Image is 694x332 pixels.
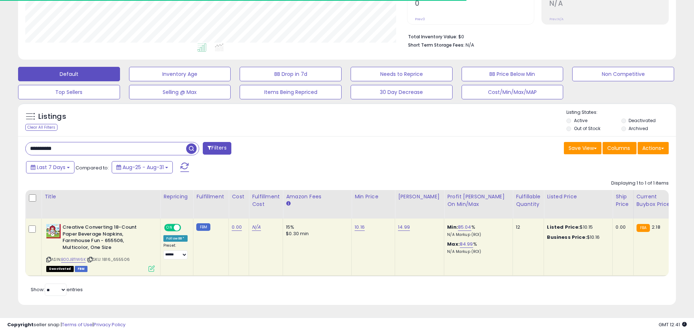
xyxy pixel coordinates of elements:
small: Prev: N/A [549,17,564,21]
div: Preset: [163,243,188,259]
b: Total Inventory Value: [408,34,457,40]
div: Fulfillment [196,193,226,201]
div: Fulfillment Cost [252,193,280,208]
div: 0.00 [616,224,627,230]
div: % [447,241,507,254]
small: FBM [196,223,210,231]
span: OFF [180,225,192,231]
a: 85.04 [458,224,471,231]
b: Creative Converting 18-Count Paper Beverage Napkins, Farmhouse Fun - 655506, Multicolor, One Size [63,224,150,253]
div: $10.15 [547,224,607,230]
span: Show: entries [31,286,83,293]
div: Title [44,193,157,201]
div: Fulfillable Quantity [516,193,541,208]
div: 15% [286,224,346,230]
button: Selling @ Max [129,85,231,99]
label: Archived [629,125,648,131]
button: Columns [603,142,637,154]
img: 51xdlye5-uL._SL40_.jpg [46,224,61,238]
a: 10.16 [355,224,365,231]
span: Last 7 Days [37,164,65,171]
a: Privacy Policy [94,321,125,328]
button: BB Drop in 7d [240,67,342,81]
div: [PERSON_NAME] [398,193,441,201]
label: Active [574,117,587,124]
span: | SKU: 1816_655506 [87,256,130,262]
a: 0.00 [232,224,242,231]
h5: Listings [38,112,66,122]
button: Default [18,67,120,81]
button: Aug-25 - Aug-31 [112,161,173,173]
a: 14.99 [398,224,410,231]
div: Current Buybox Price [637,193,674,208]
button: Filters [203,142,231,155]
span: FBM [75,266,88,272]
p: Listing States: [566,109,676,116]
button: Items Being Repriced [240,85,342,99]
button: Last 7 Days [26,161,74,173]
a: B00JBTIW6K [61,256,86,263]
div: 12 [516,224,538,230]
button: Save View [564,142,601,154]
div: Listed Price [547,193,609,201]
button: Non Competitive [572,67,674,81]
button: Needs to Reprice [351,67,453,81]
button: Top Sellers [18,85,120,99]
div: % [447,224,507,237]
label: Out of Stock [574,125,600,131]
div: Amazon Fees [286,193,348,201]
div: seller snap | | [7,322,125,328]
div: $0.30 min [286,230,346,237]
span: N/A [466,42,474,48]
a: N/A [252,224,261,231]
span: Compared to: [76,164,109,171]
div: Cost [232,193,246,201]
span: 2.18 [652,224,660,230]
b: Min: [447,224,458,230]
div: Ship Price [616,193,630,208]
b: Max: [447,241,460,247]
small: FBA [637,224,650,232]
a: Terms of Use [62,321,93,328]
div: Repricing [163,193,190,201]
b: Short Term Storage Fees: [408,42,464,48]
li: $0 [408,32,663,40]
span: All listings that are unavailable for purchase on Amazon for any reason other than out-of-stock [46,266,74,272]
b: Listed Price: [547,224,580,230]
small: Prev: 0 [415,17,425,21]
span: Aug-25 - Aug-31 [123,164,164,171]
label: Deactivated [629,117,656,124]
span: 2025-09-8 12:41 GMT [659,321,687,328]
b: Business Price: [547,234,587,241]
div: Profit [PERSON_NAME] on Min/Max [447,193,510,208]
button: Inventory Age [129,67,231,81]
button: Cost/Min/Max/MAP [462,85,564,99]
button: BB Price Below Min [462,67,564,81]
div: Follow BB * [163,235,188,242]
strong: Copyright [7,321,34,328]
th: The percentage added to the cost of goods (COGS) that forms the calculator for Min & Max prices. [444,190,513,219]
a: 84.99 [460,241,473,248]
div: Min Price [355,193,392,201]
div: Clear All Filters [25,124,57,131]
small: Amazon Fees. [286,201,290,207]
p: N/A Markup (ROI) [447,249,507,254]
div: $10.16 [547,234,607,241]
p: N/A Markup (ROI) [447,232,507,237]
span: Columns [607,145,630,152]
button: Actions [638,142,669,154]
button: 30 Day Decrease [351,85,453,99]
div: ASIN: [46,224,155,271]
span: ON [165,225,174,231]
div: Displaying 1 to 1 of 1 items [611,180,669,187]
